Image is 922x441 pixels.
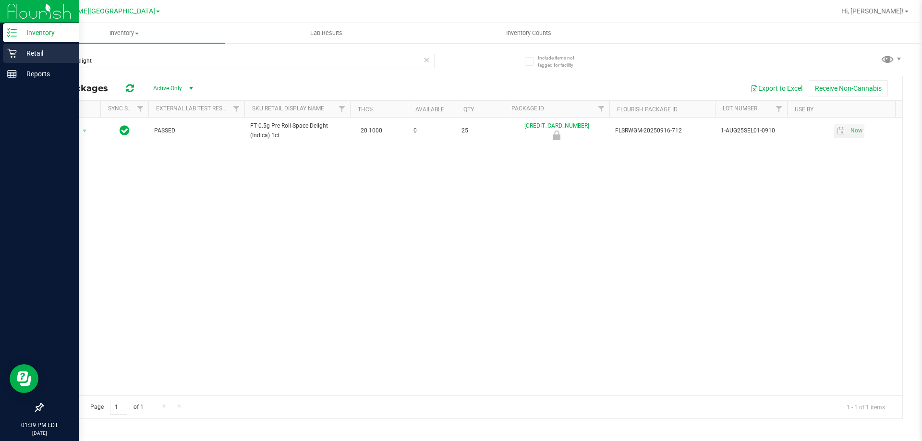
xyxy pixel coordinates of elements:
[7,69,17,79] inline-svg: Reports
[79,124,91,138] span: select
[120,124,130,137] span: In Sync
[334,101,350,117] a: Filter
[834,124,848,138] span: select
[225,23,427,43] a: Lab Results
[4,421,74,429] p: 01:39 PM EDT
[4,429,74,437] p: [DATE]
[42,54,435,68] input: Search Package ID, Item Name, SKU, Lot or Part Number...
[108,105,145,112] a: Sync Status
[463,106,474,113] a: Qty
[413,126,450,135] span: 0
[594,101,609,117] a: Filter
[252,105,324,112] a: Sku Retail Display Name
[617,106,678,113] a: Flourish Package ID
[17,68,74,80] p: Reports
[848,124,864,138] span: select
[771,101,787,117] a: Filter
[36,7,155,15] span: [PERSON_NAME][GEOGRAPHIC_DATA]
[415,106,444,113] a: Available
[7,28,17,37] inline-svg: Inventory
[297,29,355,37] span: Lab Results
[50,83,118,94] span: All Packages
[809,80,888,96] button: Receive Non-Cannabis
[839,400,893,414] span: 1 - 1 of 1 items
[110,400,127,415] input: 1
[23,23,225,43] a: Inventory
[461,126,498,135] span: 25
[524,122,589,129] a: [CREDIT_CARD_NUMBER]
[23,29,225,37] span: Inventory
[10,364,38,393] iframe: Resource center
[744,80,809,96] button: Export to Excel
[538,54,586,69] span: Include items not tagged for facility
[154,126,239,135] span: PASSED
[358,106,374,113] a: THC%
[82,400,151,415] span: Page of 1
[423,54,430,66] span: Clear
[229,101,244,117] a: Filter
[795,106,813,113] a: Use By
[511,105,544,112] a: Package ID
[721,126,781,135] span: 1-AUG25SEL01-0910
[17,27,74,38] p: Inventory
[841,7,904,15] span: Hi, [PERSON_NAME]!
[250,121,344,140] span: FT 0.5g Pre-Roll Space Delight (Indica) 1ct
[17,48,74,59] p: Retail
[356,124,387,138] span: 20.1000
[156,105,231,112] a: External Lab Test Result
[493,29,564,37] span: Inventory Counts
[615,126,709,135] span: FLSRWGM-20250916-712
[848,124,864,138] span: Set Current date
[502,131,611,140] div: Newly Received
[427,23,630,43] a: Inventory Counts
[7,48,17,58] inline-svg: Retail
[723,105,757,112] a: Lot Number
[133,101,148,117] a: Filter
